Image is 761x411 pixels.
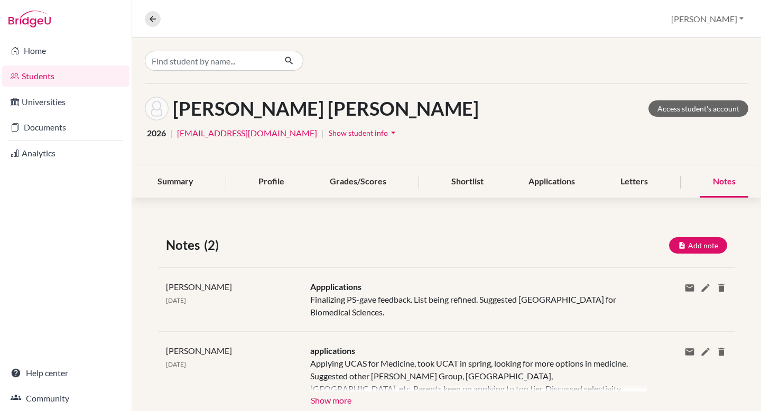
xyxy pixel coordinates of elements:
a: Universities [2,91,129,113]
div: Notes [700,166,748,198]
img: Jin Xuan Charlene Cheong's avatar [145,97,169,120]
div: Applications [516,166,588,198]
a: Community [2,388,129,409]
a: Home [2,40,129,61]
span: applications [310,345,355,356]
div: Summary [145,166,206,198]
span: (2) [204,236,223,255]
i: arrow_drop_down [388,127,398,138]
span: [PERSON_NAME] [166,345,232,356]
span: [PERSON_NAME] [166,282,232,292]
button: Show student infoarrow_drop_down [328,125,399,141]
span: | [321,127,324,139]
a: Access student's account [648,100,748,117]
div: Applying UCAS for Medicine, took UCAT in spring, looking for more options in medicine. Suggested ... [310,357,631,391]
h1: [PERSON_NAME] [PERSON_NAME] [173,97,479,120]
div: Profile [246,166,297,198]
a: Documents [2,117,129,138]
button: Add note [669,237,727,254]
div: Shortlist [439,166,496,198]
span: [DATE] [166,296,186,304]
img: Bridge-U [8,11,51,27]
div: Finalizing PS-gave feedback. List being refined. Suggested [GEOGRAPHIC_DATA] for Biomedical Scien... [302,281,639,319]
button: [PERSON_NAME] [666,9,748,29]
a: Analytics [2,143,129,164]
span: Show student info [329,128,388,137]
span: 2026 [147,127,166,139]
span: Notes [166,236,204,255]
a: [EMAIL_ADDRESS][DOMAIN_NAME] [177,127,317,139]
span: | [170,127,173,139]
a: Students [2,66,129,87]
div: Letters [608,166,661,198]
button: Show more [310,391,352,407]
span: [DATE] [166,360,186,368]
input: Find student by name... [145,51,276,71]
div: Grades/Scores [317,166,399,198]
a: Help center [2,362,129,384]
span: Appplications [310,282,361,292]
